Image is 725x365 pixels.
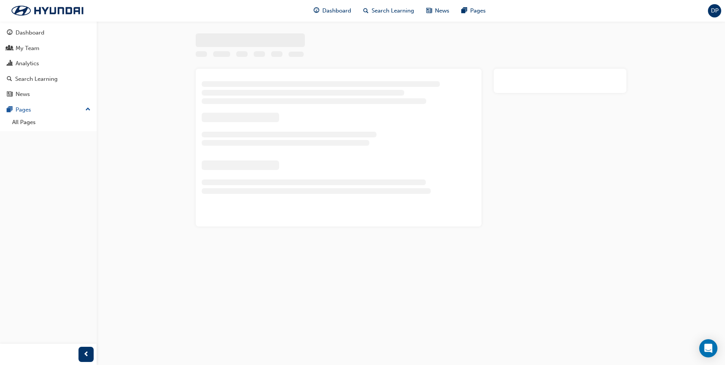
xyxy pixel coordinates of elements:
div: Search Learning [15,75,58,83]
a: My Team [3,41,94,55]
span: news-icon [7,91,13,98]
a: Search Learning [3,72,94,86]
span: Dashboard [322,6,351,15]
div: News [16,90,30,99]
span: search-icon [363,6,369,16]
span: news-icon [426,6,432,16]
div: My Team [16,44,39,53]
button: Pages [3,103,94,117]
a: guage-iconDashboard [308,3,357,19]
span: search-icon [7,76,12,83]
img: Trak [4,3,91,19]
span: Learning resource code [289,52,304,58]
a: news-iconNews [420,3,455,19]
span: chart-icon [7,60,13,67]
span: Pages [470,6,486,15]
span: DP [711,6,719,15]
a: All Pages [9,116,94,128]
span: News [435,6,449,15]
a: pages-iconPages [455,3,492,19]
span: people-icon [7,45,13,52]
a: Analytics [3,57,94,71]
div: Analytics [16,59,39,68]
a: News [3,87,94,101]
span: prev-icon [83,350,89,359]
span: Search Learning [372,6,414,15]
span: up-icon [85,105,91,115]
div: Pages [16,105,31,114]
div: Dashboard [16,28,44,37]
div: Open Intercom Messenger [699,339,717,357]
a: Dashboard [3,26,94,40]
a: search-iconSearch Learning [357,3,420,19]
button: DP [708,4,721,17]
button: DashboardMy TeamAnalyticsSearch LearningNews [3,24,94,103]
span: pages-icon [461,6,467,16]
span: guage-icon [7,30,13,36]
span: pages-icon [7,107,13,113]
span: guage-icon [314,6,319,16]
